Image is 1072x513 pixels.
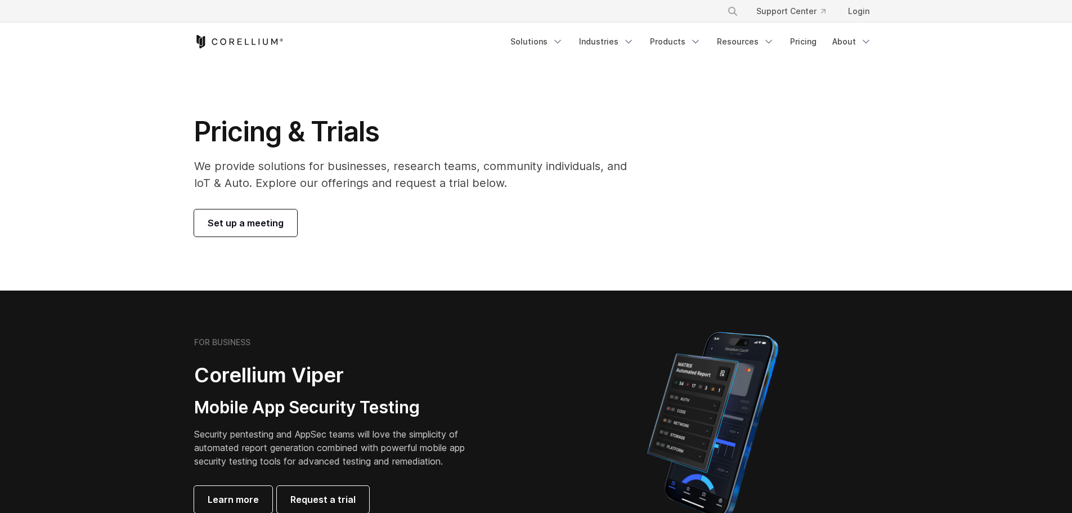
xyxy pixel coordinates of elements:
span: Learn more [208,493,259,506]
a: Request a trial [277,486,369,513]
h3: Mobile App Security Testing [194,397,482,418]
span: Set up a meeting [208,216,284,230]
button: Search [723,1,743,21]
a: Industries [572,32,641,52]
a: Corellium Home [194,35,284,48]
a: Products [643,32,708,52]
h6: FOR BUSINESS [194,337,250,347]
a: Resources [710,32,781,52]
a: Learn more [194,486,272,513]
span: Request a trial [290,493,356,506]
h2: Corellium Viper [194,363,482,388]
a: Support Center [747,1,835,21]
p: We provide solutions for businesses, research teams, community individuals, and IoT & Auto. Explo... [194,158,643,191]
h1: Pricing & Trials [194,115,643,149]
a: Solutions [504,32,570,52]
a: Login [839,1,878,21]
div: Navigation Menu [504,32,878,52]
div: Navigation Menu [714,1,878,21]
a: Set up a meeting [194,209,297,237]
a: Pricing [783,32,823,52]
p: Security pentesting and AppSec teams will love the simplicity of automated report generation comb... [194,427,482,468]
a: About [826,32,878,52]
